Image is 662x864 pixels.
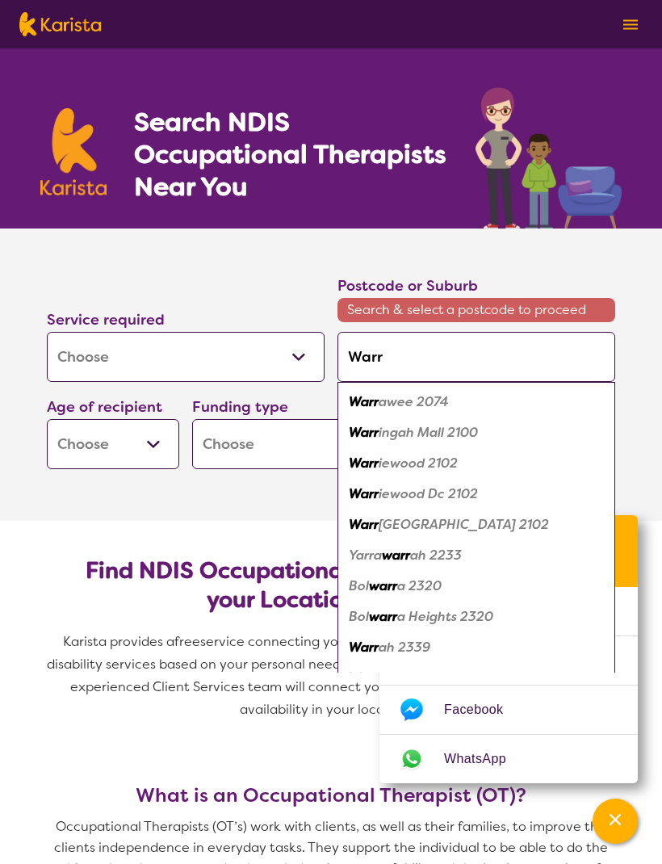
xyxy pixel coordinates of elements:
div: Bolwarra 2320 [346,571,607,602]
label: Service required [47,310,165,329]
h1: Search NDIS Occupational Therapists Near You [134,106,448,203]
em: Warr [349,424,379,441]
div: Yarrawarrah 2233 [346,540,607,571]
img: menu [623,19,638,30]
span: Facebook [444,698,522,722]
em: Warr [349,393,379,410]
em: Warr [349,485,379,502]
button: Channel Menu [593,799,638,844]
img: Karista logo [40,108,107,195]
label: Postcode or Suburb [337,276,478,296]
div: Warrah Creek 2339 [346,663,607,694]
em: [GEOGRAPHIC_DATA] 2102 [379,516,549,533]
h2: Find NDIS Occupational Therapists based on your Location & Needs [60,556,602,614]
em: iewood Dc 2102 [379,485,478,502]
em: Warr [349,455,379,472]
ul: Choose channel [379,587,638,783]
em: Bol [349,577,369,594]
em: iewood 2102 [379,455,458,472]
em: ah Creek 2339 [379,669,471,686]
span: free [174,633,200,650]
div: Warrah 2339 [346,632,607,663]
div: Warringah Mall 2100 [346,417,607,448]
em: ah 2233 [410,547,462,564]
input: Type [337,332,615,382]
span: Search & select a postcode to proceed [337,298,615,322]
em: Warr [349,516,379,533]
img: Karista logo [19,12,101,36]
em: ingah Mall 2100 [379,424,478,441]
em: warr [369,608,397,625]
label: Funding type [192,397,288,417]
div: Bolwarra Heights 2320 [346,602,607,632]
em: Bol [349,608,369,625]
a: Web link opens in a new tab. [379,735,638,783]
em: Warr [349,639,379,656]
em: a Heights 2320 [397,608,493,625]
em: warr [382,547,410,564]
div: Warriewood 2102 [346,448,607,479]
h3: What is an Occupational Therapist (OT)? [40,784,622,807]
div: Warriewood Shopping Square 2102 [346,510,607,540]
span: WhatsApp [444,747,526,771]
em: ah 2339 [379,639,430,656]
img: occupational-therapy [476,87,622,229]
em: Yarra [349,547,382,564]
div: Warrawee 2074 [346,387,607,417]
em: warr [369,577,397,594]
em: a 2320 [397,577,442,594]
em: Warr [349,669,379,686]
em: awee 2074 [379,393,449,410]
div: Warriewood Dc 2102 [346,479,607,510]
span: service connecting you with Occupational Therapists and other disability services based on your p... [47,633,618,718]
span: Karista provides a [63,633,174,650]
label: Age of recipient [47,397,162,417]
